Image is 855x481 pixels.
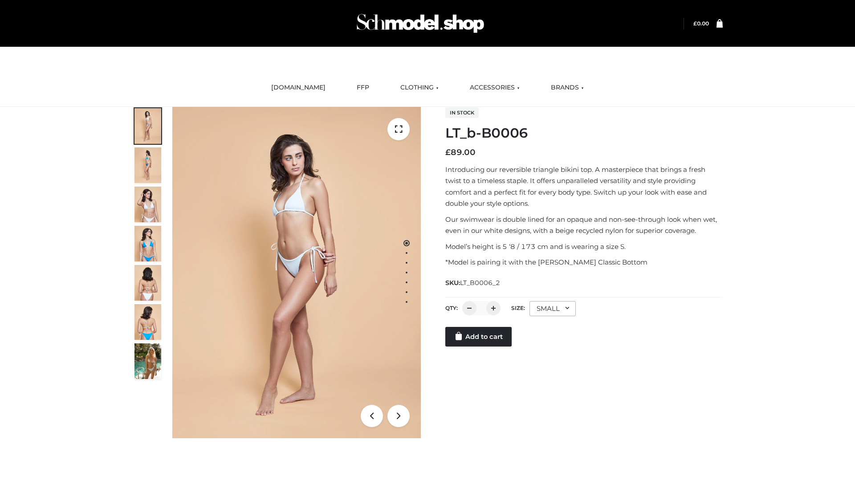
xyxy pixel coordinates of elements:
[445,164,723,209] p: Introducing our reversible triangle bikini top. A masterpiece that brings a fresh twist to a time...
[693,20,709,27] a: £0.00
[445,107,479,118] span: In stock
[445,257,723,268] p: *Model is pairing it with the [PERSON_NAME] Classic Bottom
[134,265,161,301] img: ArielClassicBikiniTop_CloudNine_AzureSky_OW114ECO_7-scaled.jpg
[445,241,723,253] p: Model’s height is 5 ‘8 / 173 cm and is wearing a size S.
[693,20,697,27] span: £
[134,108,161,144] img: ArielClassicBikiniTop_CloudNine_AzureSky_OW114ECO_1-scaled.jpg
[544,78,590,98] a: BRANDS
[172,107,421,438] img: LT_b-B0006
[460,279,500,287] span: LT_B0006_2
[350,78,376,98] a: FFP
[265,78,332,98] a: [DOMAIN_NAME]
[134,226,161,261] img: ArielClassicBikiniTop_CloudNine_AzureSky_OW114ECO_4-scaled.jpg
[394,78,445,98] a: CLOTHING
[463,78,526,98] a: ACCESSORIES
[529,301,576,316] div: SMALL
[445,327,512,346] a: Add to cart
[693,20,709,27] bdi: 0.00
[445,125,723,141] h1: LT_b-B0006
[445,147,476,157] bdi: 89.00
[354,6,487,41] img: Schmodel Admin 964
[445,147,451,157] span: £
[445,305,458,311] label: QTY:
[134,304,161,340] img: ArielClassicBikiniTop_CloudNine_AzureSky_OW114ECO_8-scaled.jpg
[134,343,161,379] img: Arieltop_CloudNine_AzureSky2.jpg
[134,147,161,183] img: ArielClassicBikiniTop_CloudNine_AzureSky_OW114ECO_2-scaled.jpg
[445,277,501,288] span: SKU:
[134,187,161,222] img: ArielClassicBikiniTop_CloudNine_AzureSky_OW114ECO_3-scaled.jpg
[445,214,723,236] p: Our swimwear is double lined for an opaque and non-see-through look when wet, even in our white d...
[511,305,525,311] label: Size:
